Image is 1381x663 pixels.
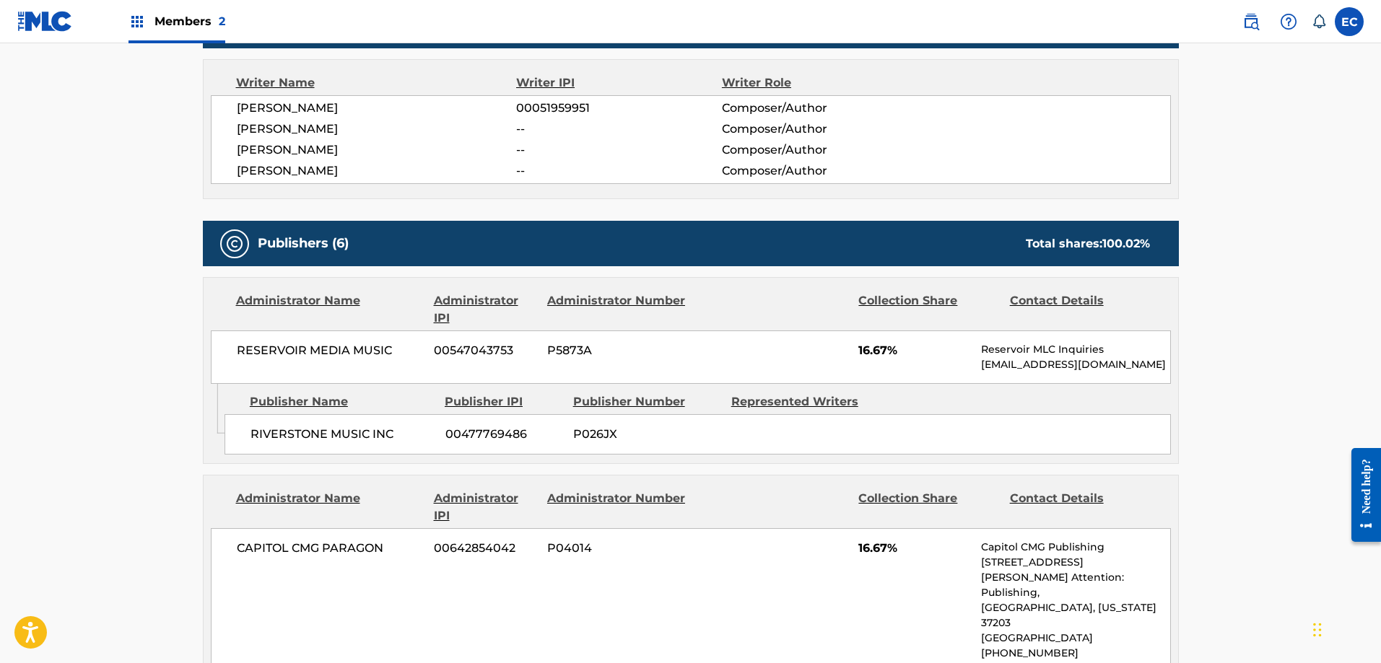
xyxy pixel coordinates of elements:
[1102,237,1150,250] span: 100.02 %
[981,342,1169,357] p: Reservoir MLC Inquiries
[445,393,562,410] div: Publisher IPI
[154,13,225,30] span: Members
[981,357,1169,372] p: [EMAIL_ADDRESS][DOMAIN_NAME]
[434,540,536,557] span: 00642854042
[128,13,146,30] img: Top Rightsholders
[516,162,721,180] span: --
[258,235,349,252] h5: Publishers (6)
[858,342,970,359] span: 16.67%
[1242,13,1260,30] img: search
[236,292,423,327] div: Administrator Name
[236,74,517,92] div: Writer Name
[237,100,517,117] span: [PERSON_NAME]
[516,120,721,138] span: --
[981,600,1169,631] p: [GEOGRAPHIC_DATA], [US_STATE] 37203
[237,540,424,557] span: CAPITOL CMG PARAGON
[1026,235,1150,253] div: Total shares:
[516,100,721,117] span: 00051959951
[237,120,517,138] span: [PERSON_NAME]
[722,162,909,180] span: Composer/Author
[858,292,998,327] div: Collection Share
[722,141,909,159] span: Composer/Author
[1010,490,1150,524] div: Contact Details
[236,490,423,524] div: Administrator Name
[251,426,435,443] span: RIVERSTONE MUSIC INC
[226,235,243,253] img: Publishers
[858,490,998,524] div: Collection Share
[858,540,970,557] span: 16.67%
[547,540,687,557] span: P04014
[573,426,720,443] span: P026JX
[237,162,517,180] span: [PERSON_NAME]
[722,120,909,138] span: Composer/Author
[434,342,536,359] span: 00547043753
[1313,608,1322,651] div: Drag
[981,540,1169,555] p: Capitol CMG Publishing
[722,74,909,92] div: Writer Role
[1341,437,1381,553] iframe: Resource Center
[1010,292,1150,327] div: Contact Details
[573,393,720,410] div: Publisher Number
[547,342,687,359] span: P5873A
[1309,594,1381,663] iframe: Chat Widget
[1237,7,1265,36] a: Public Search
[1312,14,1326,29] div: Notifications
[17,11,73,32] img: MLC Logo
[1335,7,1364,36] div: User Menu
[722,100,909,117] span: Composer/Author
[250,393,434,410] div: Publisher Name
[1280,13,1297,30] img: help
[516,74,722,92] div: Writer IPI
[434,292,536,327] div: Administrator IPI
[237,342,424,359] span: RESERVOIR MEDIA MUSIC
[237,141,517,159] span: [PERSON_NAME]
[981,555,1169,600] p: [STREET_ADDRESS][PERSON_NAME] Attention: Publishing,
[445,426,562,443] span: 00477769486
[731,393,879,410] div: Represented Writers
[219,14,225,28] span: 2
[516,141,721,159] span: --
[981,646,1169,661] p: [PHONE_NUMBER]
[547,490,687,524] div: Administrator Number
[547,292,687,327] div: Administrator Number
[1274,7,1303,36] div: Help
[981,631,1169,646] p: [GEOGRAPHIC_DATA]
[434,490,536,524] div: Administrator IPI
